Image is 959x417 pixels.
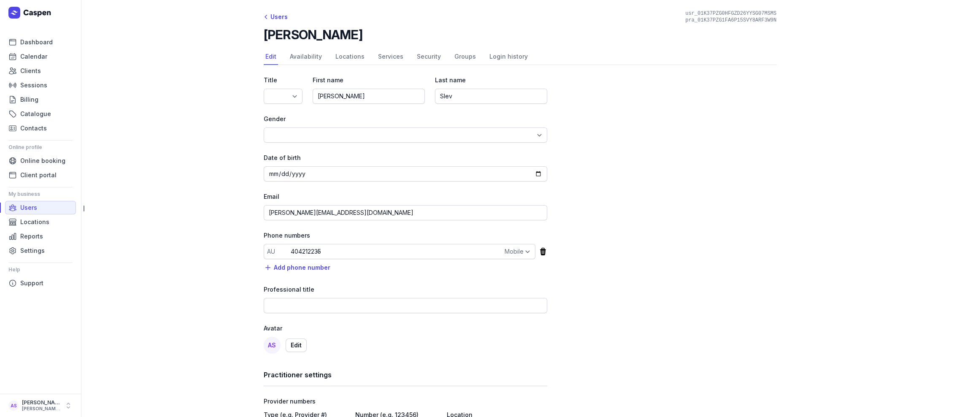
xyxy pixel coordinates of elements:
[22,406,61,412] div: [PERSON_NAME][EMAIL_ADDRESS][DOMAIN_NAME]
[264,114,547,124] div: Gender
[682,17,780,24] div: pra_01K37PZG1FA6P15SVY8ARF3W9N
[20,66,41,76] span: Clients
[20,217,49,227] span: Locations
[264,230,547,241] div: Phone numbers
[264,323,547,333] div: Avatar
[20,95,38,105] span: Billing
[264,12,288,22] div: Users
[264,396,547,406] div: Provider numbers
[264,49,278,65] a: Edit
[274,263,330,273] span: Add phone number
[313,75,425,85] div: First name
[264,284,547,295] div: Professional title
[20,170,57,180] span: Client portal
[20,80,47,90] span: Sessions
[264,263,330,273] button: Add phone number
[20,37,53,47] span: Dashboard
[20,109,51,119] span: Catalogue
[264,369,547,381] h1: Practitioner settings
[268,341,276,349] span: AS
[20,278,43,288] span: Support
[8,141,73,154] div: Online profile
[264,27,362,42] h2: [PERSON_NAME]
[682,10,780,17] div: usr_01K37PZG0HFGZD26YYSG07MSMS
[435,75,547,85] div: Last name
[264,153,547,163] div: Date of birth
[20,231,43,241] span: Reports
[286,338,307,352] button: Edit
[20,156,65,166] span: Online booking
[488,49,529,65] a: Login history
[264,75,303,85] div: Title
[288,49,324,65] a: Availability
[20,51,47,62] span: Calendar
[264,49,777,65] nav: Tabs
[415,49,443,65] a: Security
[20,203,37,213] span: Users
[453,49,478,65] a: Groups
[264,192,547,202] div: Email
[8,263,73,276] div: Help
[20,246,45,256] span: Settings
[376,49,405,65] a: Services
[20,123,47,133] span: Contacts
[11,401,17,411] span: AS
[291,340,302,350] span: Edit
[8,187,73,201] div: My business
[22,399,61,406] div: [PERSON_NAME]
[334,49,366,65] a: Locations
